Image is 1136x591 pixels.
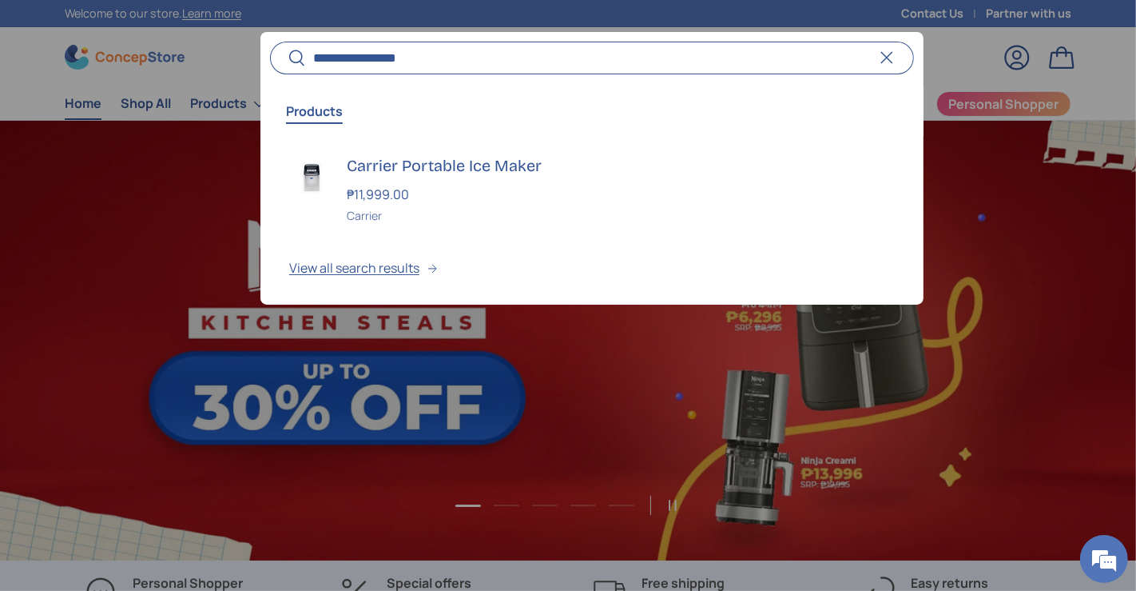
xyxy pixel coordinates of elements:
span: We're online! [93,187,220,349]
h3: Carrier Portable Ice Maker [347,155,895,178]
button: View all search results [260,238,923,305]
div: Minimize live chat window [262,8,300,46]
button: Products [286,93,343,130]
textarea: Type your message and hit 'Enter' [8,409,304,465]
div: Chat with us now [83,90,268,110]
strong: ₱11,999.00 [347,186,413,203]
a: carrier-ice-maker-full-view-concepstore Carrier Portable Ice Maker ₱11,999.00 Carrier [260,142,923,238]
img: carrier-ice-maker-full-view-concepstore [289,155,334,200]
div: Carrier [347,207,895,224]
